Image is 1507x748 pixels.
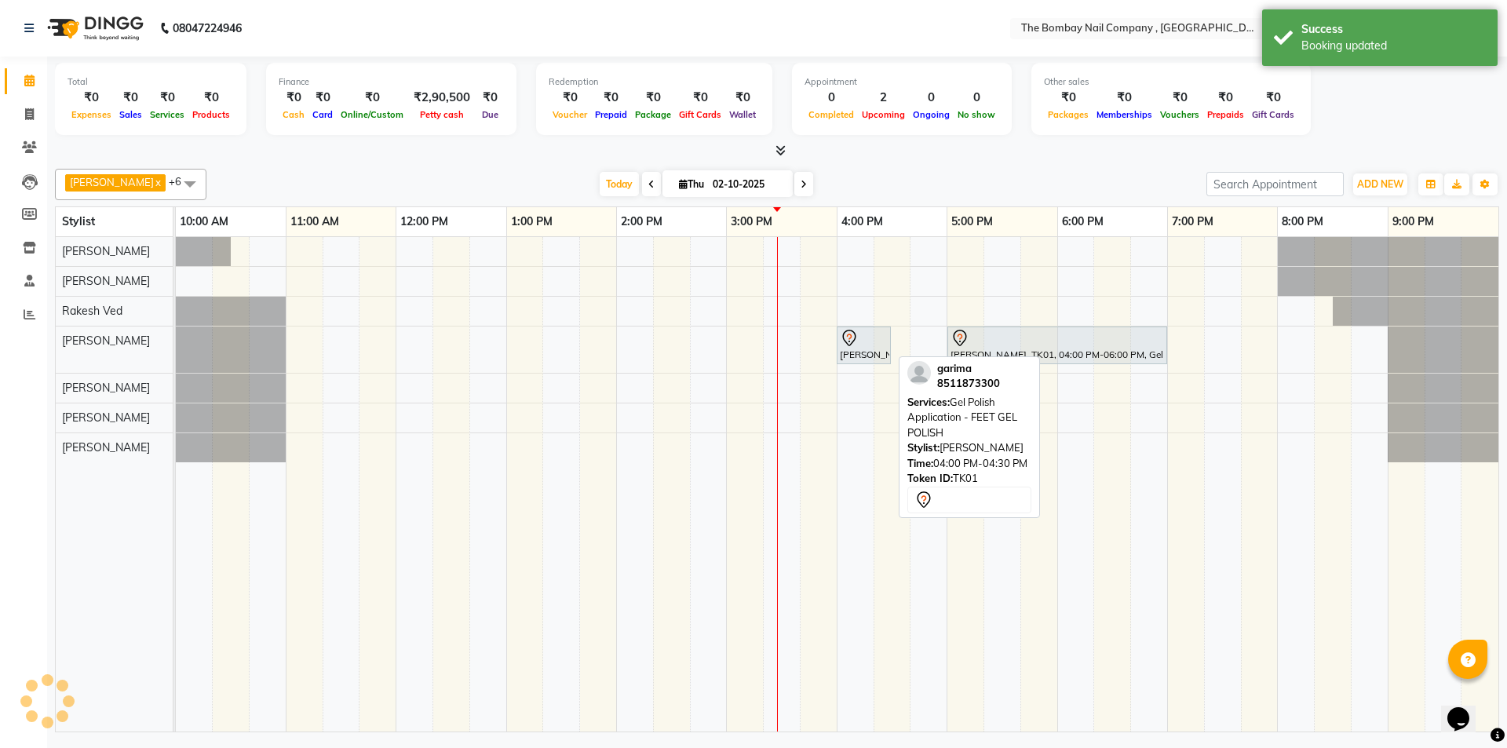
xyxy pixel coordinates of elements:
[631,89,675,107] div: ₹0
[279,109,308,120] span: Cash
[1357,178,1403,190] span: ADD NEW
[1156,89,1203,107] div: ₹0
[1156,109,1203,120] span: Vouchers
[62,410,150,425] span: [PERSON_NAME]
[805,109,858,120] span: Completed
[308,109,337,120] span: Card
[1206,172,1344,196] input: Search Appointment
[675,178,708,190] span: Thu
[1248,109,1298,120] span: Gift Cards
[62,274,150,288] span: [PERSON_NAME]
[188,109,234,120] span: Products
[62,381,150,395] span: [PERSON_NAME]
[279,89,308,107] div: ₹0
[68,89,115,107] div: ₹0
[907,396,1017,439] span: Gel Polish Application - FEET GEL POLISH
[154,176,161,188] a: x
[70,176,154,188] span: [PERSON_NAME]
[416,109,468,120] span: Petty cash
[407,89,476,107] div: ₹2,90,500
[62,214,95,228] span: Stylist
[1044,89,1093,107] div: ₹0
[40,6,148,50] img: logo
[308,89,337,107] div: ₹0
[188,89,234,107] div: ₹0
[1301,38,1486,54] div: Booking updated
[591,89,631,107] div: ₹0
[146,109,188,120] span: Services
[115,89,146,107] div: ₹0
[907,396,950,408] span: Services:
[176,210,232,233] a: 10:00 AM
[858,89,909,107] div: 2
[68,109,115,120] span: Expenses
[949,329,1166,362] div: [PERSON_NAME], TK01, 04:00 PM-06:00 PM, Gel Polish Application - ACRYLIC EXTENSIONS WITH GEL POLISH
[1058,210,1107,233] a: 6:00 PM
[907,361,931,385] img: profile
[1044,75,1298,89] div: Other sales
[1248,89,1298,107] div: ₹0
[115,109,146,120] span: Sales
[909,109,954,120] span: Ongoing
[907,457,933,469] span: Time:
[805,89,858,107] div: 0
[1093,109,1156,120] span: Memberships
[937,376,1000,392] div: 8511873300
[549,75,760,89] div: Redemption
[725,109,760,120] span: Wallet
[907,472,953,484] span: Token ID:
[907,441,940,454] span: Stylist:
[1278,210,1327,233] a: 8:00 PM
[907,456,1031,472] div: 04:00 PM-04:30 PM
[1044,109,1093,120] span: Packages
[1388,210,1438,233] a: 9:00 PM
[337,89,407,107] div: ₹0
[279,75,504,89] div: Finance
[1441,685,1491,732] iframe: chat widget
[858,109,909,120] span: Upcoming
[1168,210,1217,233] a: 7:00 PM
[62,244,150,258] span: [PERSON_NAME]
[954,109,999,120] span: No show
[1203,109,1248,120] span: Prepaids
[907,440,1031,456] div: [PERSON_NAME]
[286,210,343,233] a: 11:00 AM
[617,210,666,233] a: 2:00 PM
[947,210,997,233] a: 5:00 PM
[805,75,999,89] div: Appointment
[62,304,122,318] span: Rakesh Ved
[337,109,407,120] span: Online/Custom
[937,362,972,374] span: garima
[1093,89,1156,107] div: ₹0
[838,329,889,362] div: [PERSON_NAME], TK01, 04:00 PM-04:30 PM, Gel Polish Application - FEET GEL POLISH
[909,89,954,107] div: 0
[507,210,556,233] a: 1:00 PM
[675,89,725,107] div: ₹0
[169,175,193,188] span: +6
[675,109,725,120] span: Gift Cards
[173,6,242,50] b: 08047224946
[549,109,591,120] span: Voucher
[591,109,631,120] span: Prepaid
[476,89,504,107] div: ₹0
[725,89,760,107] div: ₹0
[62,440,150,454] span: [PERSON_NAME]
[631,109,675,120] span: Package
[837,210,887,233] a: 4:00 PM
[1203,89,1248,107] div: ₹0
[1301,21,1486,38] div: Success
[708,173,786,196] input: 2025-10-02
[727,210,776,233] a: 3:00 PM
[549,89,591,107] div: ₹0
[954,89,999,107] div: 0
[600,172,639,196] span: Today
[62,334,150,348] span: [PERSON_NAME]
[478,109,502,120] span: Due
[907,471,1031,487] div: TK01
[1353,173,1407,195] button: ADD NEW
[68,75,234,89] div: Total
[146,89,188,107] div: ₹0
[396,210,452,233] a: 12:00 PM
